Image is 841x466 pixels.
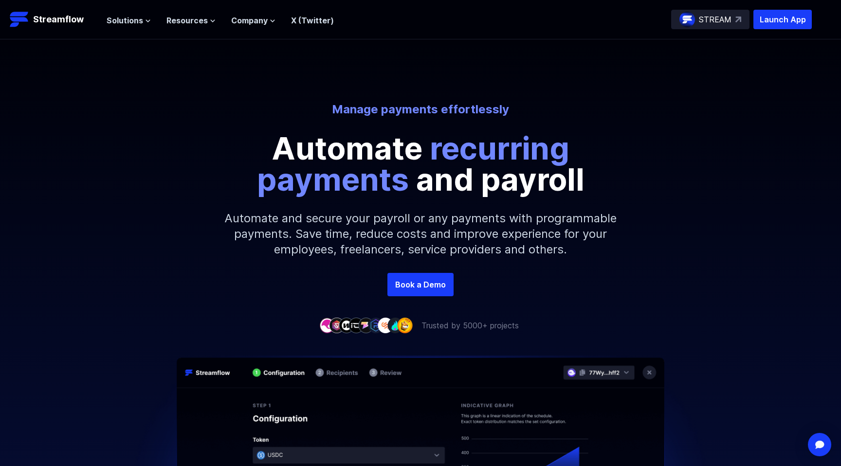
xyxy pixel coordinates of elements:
img: company-5 [358,318,374,333]
img: company-1 [319,318,335,333]
a: Book a Demo [387,273,454,296]
button: Solutions [107,15,151,26]
img: company-4 [348,318,364,333]
p: Automate and payroll [201,133,640,195]
a: Streamflow [10,10,97,29]
span: Company [231,15,268,26]
p: Manage payments effortlessly [151,102,690,117]
span: recurring payments [257,129,569,198]
img: Streamflow Logo [10,10,29,29]
p: STREAM [699,14,731,25]
p: Streamflow [33,13,84,26]
img: company-8 [387,318,403,333]
img: company-7 [378,318,393,333]
img: company-9 [397,318,413,333]
p: Automate and secure your payroll or any payments with programmable payments. Save time, reduce co... [211,195,630,273]
button: Launch App [753,10,812,29]
p: Trusted by 5000+ projects [421,320,519,331]
button: Resources [166,15,216,26]
img: company-2 [329,318,345,333]
a: X (Twitter) [291,16,334,25]
span: Resources [166,15,208,26]
a: STREAM [671,10,750,29]
img: company-6 [368,318,384,333]
button: Company [231,15,275,26]
img: streamflow-logo-circle.png [679,12,695,27]
img: top-right-arrow.svg [735,17,741,22]
div: Open Intercom Messenger [808,433,831,456]
img: company-3 [339,318,354,333]
span: Solutions [107,15,143,26]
